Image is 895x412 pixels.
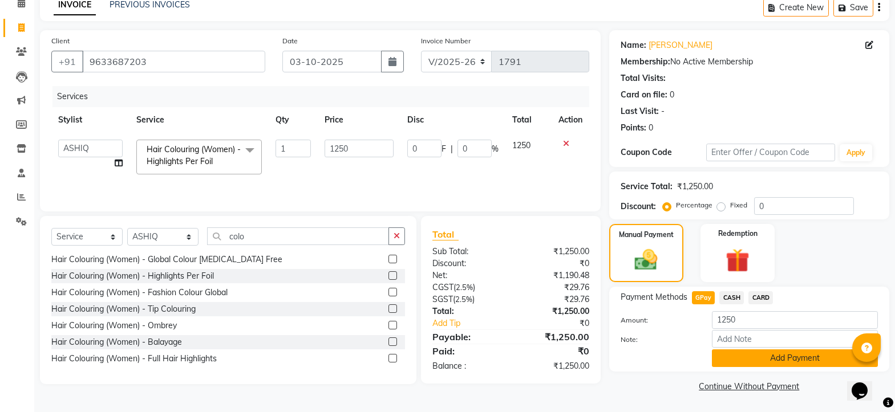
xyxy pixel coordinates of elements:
[456,283,473,292] span: 2.5%
[621,201,656,213] div: Discount:
[670,89,674,101] div: 0
[621,89,667,101] div: Card on file:
[511,293,597,305] div: ₹29.76
[621,122,646,134] div: Points:
[511,246,597,258] div: ₹1,250.00
[712,330,878,348] input: Add Note
[51,353,217,365] div: Hair Colouring (Women) - Full Hair Highlights
[424,258,511,270] div: Discount:
[424,330,511,344] div: Payable:
[424,246,511,258] div: Sub Total:
[511,344,597,358] div: ₹0
[621,56,878,68] div: No Active Membership
[207,227,389,245] input: Search or Scan
[432,294,453,304] span: SGST
[706,144,835,161] input: Enter Offer / Coupon Code
[661,105,665,117] div: -
[730,200,747,210] label: Fixed
[612,315,703,325] label: Amount:
[269,107,317,133] th: Qty
[318,107,401,133] th: Price
[748,291,773,304] span: CARD
[492,143,499,155] span: %
[525,317,598,329] div: ₹0
[129,107,269,133] th: Service
[649,39,712,51] a: [PERSON_NAME]
[621,39,646,51] div: Name:
[627,247,665,273] img: _cash.svg
[432,229,459,240] span: Total
[51,320,177,332] div: Hair Colouring (Women) - Ombrey
[621,72,666,84] div: Total Visits:
[421,36,471,46] label: Invoice Number
[511,305,597,317] div: ₹1,250.00
[424,293,511,305] div: ( )
[619,230,674,240] label: Manual Payment
[718,246,757,275] img: _gift.svg
[424,344,511,358] div: Paid:
[511,270,597,282] div: ₹1,190.48
[718,229,758,239] label: Redemption
[424,317,525,329] a: Add Tip
[621,146,706,158] div: Coupon Code
[51,270,214,282] div: Hair Colouring (Women) - Highlights Per Foil
[511,330,597,344] div: ₹1,250.00
[451,143,453,155] span: |
[840,144,872,161] button: Apply
[505,107,551,133] th: Total
[52,86,598,107] div: Services
[511,282,597,293] div: ₹29.76
[51,51,83,72] button: +91
[511,258,597,270] div: ₹0
[712,311,878,329] input: Amount
[424,270,511,282] div: Net:
[612,335,703,345] label: Note:
[621,181,673,193] div: Service Total:
[51,336,182,348] div: Hair Colouring (Women) - Balayage
[82,51,265,72] input: Search by Name/Mobile/Email/Code
[400,107,505,133] th: Disc
[719,291,744,304] span: CASH
[424,305,511,317] div: Total:
[712,349,878,367] button: Add Payment
[649,122,653,134] div: 0
[282,36,298,46] label: Date
[847,366,884,401] iframe: chat widget
[432,282,453,292] span: CGST
[611,381,887,393] a: Continue Without Payment
[51,287,228,299] div: Hair Colouring (Women) - Fashion Colour Global
[424,360,511,372] div: Balance :
[621,291,687,303] span: Payment Methods
[51,254,282,266] div: Hair Colouring (Women) - Global Colour [MEDICAL_DATA] Free
[621,105,659,117] div: Last Visit:
[511,360,597,372] div: ₹1,250.00
[455,295,472,304] span: 2.5%
[51,107,129,133] th: Stylist
[213,156,218,166] a: x
[692,291,715,304] span: GPay
[424,282,511,293] div: ( )
[442,143,446,155] span: F
[51,36,70,46] label: Client
[51,303,196,315] div: Hair Colouring (Women) - Tip Colouring
[677,181,713,193] div: ₹1,250.00
[621,56,670,68] div: Membership:
[552,107,589,133] th: Action
[512,140,530,150] span: 1250
[147,144,241,166] span: Hair Colouring (Women) - Highlights Per Foil
[676,200,712,210] label: Percentage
